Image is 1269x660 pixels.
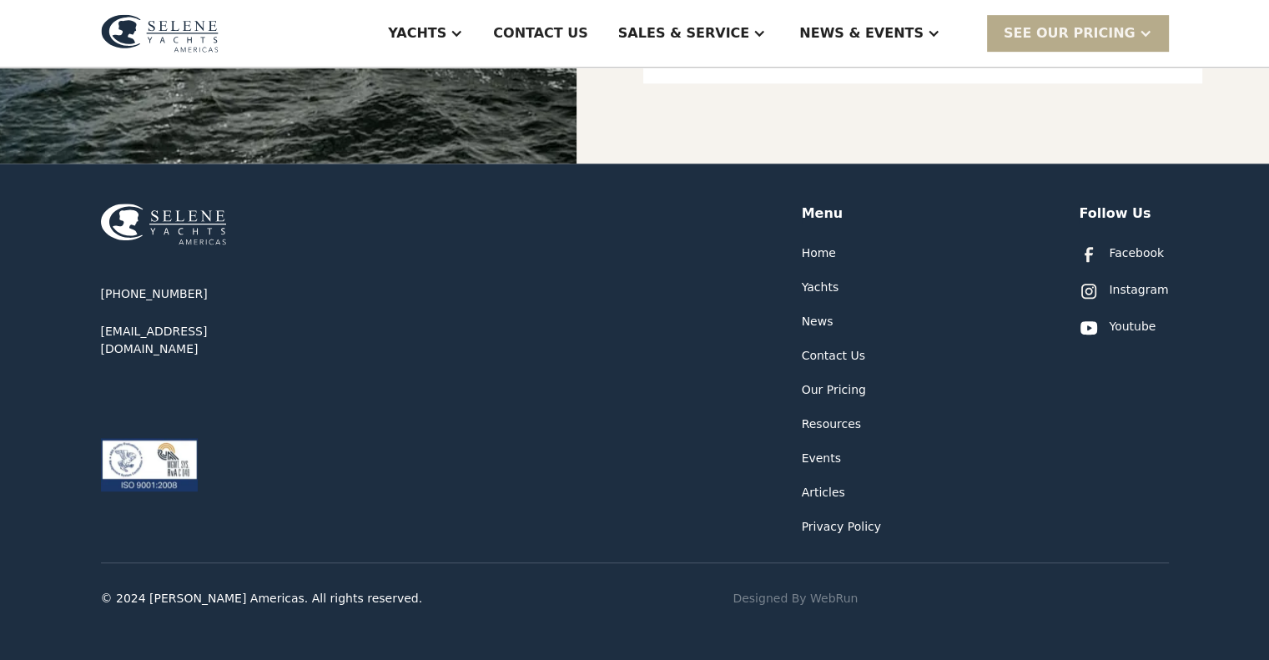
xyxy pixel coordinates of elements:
[799,23,924,43] div: News & EVENTS
[1079,244,1164,265] a: Facebook
[1079,318,1156,338] a: Youtube
[1109,318,1156,335] div: Youtube
[802,204,843,224] div: Menu
[987,15,1169,51] div: SEE Our Pricing
[802,450,841,467] a: Events
[1004,23,1136,43] div: SEE Our Pricing
[802,518,881,536] a: Privacy Policy
[101,438,198,491] img: ISO 9001:2008 certification logos for ABS Quality Evaluations and RvA Management Systems.
[802,313,833,330] a: News
[733,590,858,607] a: Designed By WebRun
[802,244,836,262] a: Home
[101,323,301,358] a: [EMAIL_ADDRESS][DOMAIN_NAME]
[4,370,479,400] span: Unsubscribe any time by clicking the link at the bottom of any message
[618,23,749,43] div: Sales & Service
[802,347,865,365] a: Contact Us
[388,23,446,43] div: Yachts
[1109,281,1168,299] div: Instagram
[1109,244,1164,262] div: Facebook
[101,590,423,607] div: © 2024 [PERSON_NAME] Americas. All rights reserved.
[101,14,219,53] img: logo
[19,370,264,385] strong: I want to subscribe to your Newsletter.
[802,279,839,296] a: Yachts
[101,285,208,303] a: [PHONE_NUMBER]
[493,23,588,43] div: Contact US
[4,371,15,382] input: I want to subscribe to your Newsletter.Unsubscribe any time by clicking the link at the bottom of...
[802,381,866,399] a: Our Pricing
[1079,204,1151,224] div: Follow Us
[802,416,862,433] a: Resources
[1079,281,1168,301] a: Instagram
[802,484,845,501] a: Articles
